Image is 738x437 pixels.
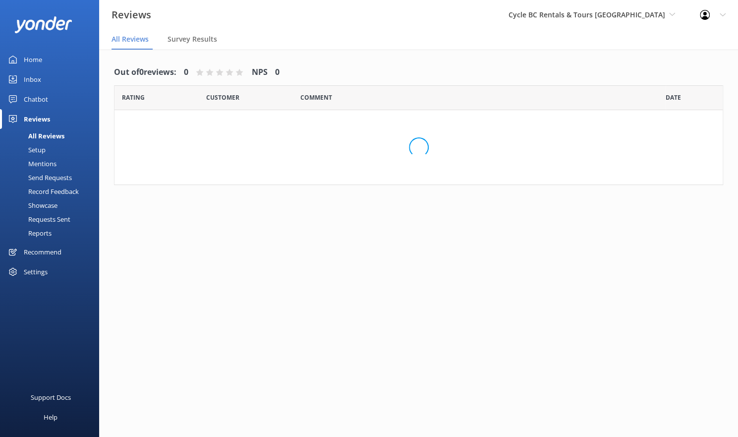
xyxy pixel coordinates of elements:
[6,157,99,171] a: Mentions
[300,93,332,102] span: Question
[6,226,99,240] a: Reports
[6,212,99,226] a: Requests Sent
[6,185,99,198] a: Record Feedback
[44,407,57,427] div: Help
[206,93,239,102] span: Date
[252,66,268,79] h4: NPS
[15,16,72,33] img: yonder-white-logo.png
[114,66,176,79] h4: Out of 0 reviews:
[112,7,151,23] h3: Reviews
[6,143,99,157] a: Setup
[6,226,52,240] div: Reports
[184,66,188,79] h4: 0
[122,93,145,102] span: Date
[275,66,280,79] h4: 0
[168,34,217,44] span: Survey Results
[6,171,99,185] a: Send Requests
[666,93,681,102] span: Date
[6,129,99,143] a: All Reviews
[6,129,64,143] div: All Reviews
[24,69,41,89] div: Inbox
[112,34,149,44] span: All Reviews
[24,262,48,282] div: Settings
[6,198,99,212] a: Showcase
[24,89,48,109] div: Chatbot
[24,50,42,69] div: Home
[6,171,72,185] div: Send Requests
[6,198,57,212] div: Showcase
[6,157,57,171] div: Mentions
[6,185,79,198] div: Record Feedback
[509,10,665,19] span: Cycle BC Rentals & Tours [GEOGRAPHIC_DATA]
[6,143,46,157] div: Setup
[24,242,61,262] div: Recommend
[24,109,50,129] div: Reviews
[6,212,70,226] div: Requests Sent
[31,387,71,407] div: Support Docs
